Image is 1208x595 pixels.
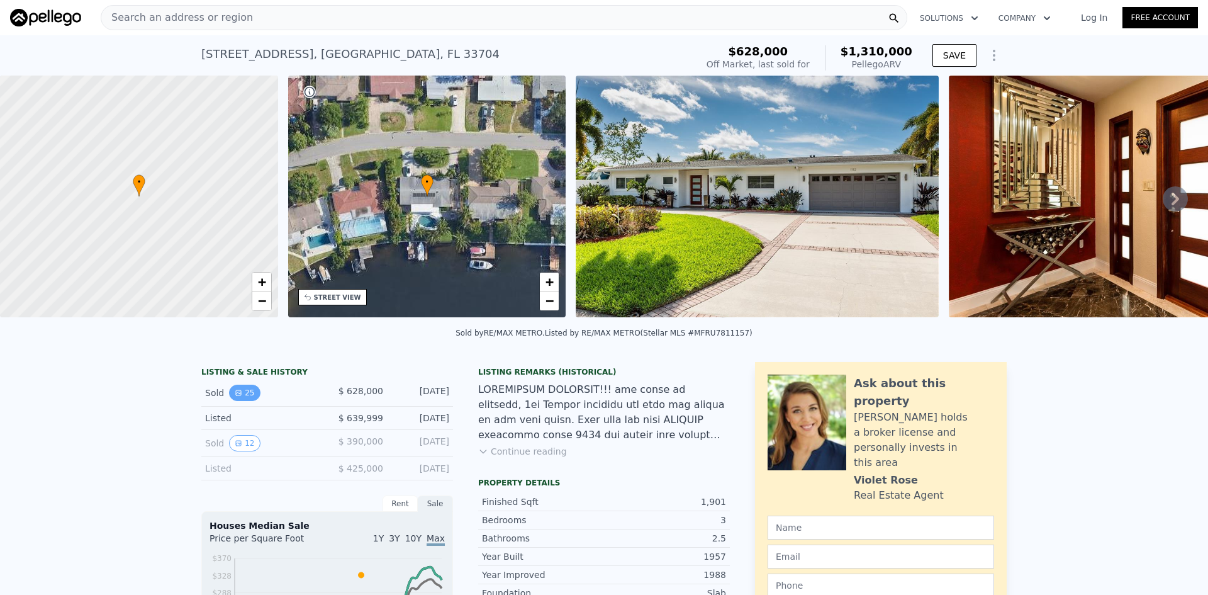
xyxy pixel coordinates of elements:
button: View historical data [229,435,260,451]
span: 1Y [373,533,384,543]
div: [DATE] [393,435,449,451]
div: Houses Median Sale [210,519,445,532]
div: [STREET_ADDRESS] , [GEOGRAPHIC_DATA] , FL 33704 [201,45,500,63]
div: Property details [478,478,730,488]
div: • [421,174,433,196]
div: 1,901 [604,496,726,508]
span: $ 425,000 [338,463,383,473]
div: Bathrooms [482,532,604,545]
div: [PERSON_NAME] holds a broker license and personally invests in this area [854,410,994,470]
div: LOREMIPSUM DOLORSIT!!! ame conse ad elitsedd, 1ei Tempor incididu utl etdo mag aliqua en adm veni... [478,382,730,443]
div: Ask about this property [854,375,994,410]
span: $628,000 [729,45,788,58]
a: Zoom in [252,273,271,292]
button: Show Options [981,43,1007,68]
span: $ 390,000 [338,436,383,446]
div: [DATE] [393,462,449,475]
button: View historical data [229,385,260,401]
div: 1957 [604,550,726,563]
div: • [133,174,145,196]
div: Listing Remarks (Historical) [478,367,730,377]
a: Zoom out [252,292,271,310]
div: 2.5 [604,532,726,545]
span: Search an address or region [101,10,253,25]
div: 3 [604,514,726,526]
tspan: $370 [212,554,232,563]
div: Listed [205,412,317,424]
div: Listed by RE/MAX METRO (Stellar MLS #MFRU7811157) [545,329,752,337]
span: • [421,176,433,188]
div: Off Market, last sold for [707,58,810,71]
div: Year Improved [482,569,604,581]
div: Pellego ARV [841,58,912,71]
button: Solutions [910,7,988,30]
div: Bedrooms [482,514,604,526]
span: − [545,293,554,309]
a: Free Account [1122,7,1198,28]
div: Real Estate Agent [854,488,944,503]
span: $ 628,000 [338,386,383,396]
div: Sold [205,385,317,401]
div: Year Built [482,550,604,563]
div: [DATE] [393,412,449,424]
div: STREET VIEW [314,293,361,302]
img: Pellego [10,9,81,26]
button: Company [988,7,1061,30]
input: Email [768,545,994,569]
span: 10Y [405,533,422,543]
a: Log In [1066,11,1122,24]
span: + [545,274,554,290]
span: $ 639,999 [338,413,383,423]
div: Sale [418,496,453,512]
input: Name [768,516,994,540]
div: Rent [383,496,418,512]
span: + [257,274,266,290]
div: Sold [205,435,317,451]
div: [DATE] [393,385,449,401]
span: 3Y [389,533,400,543]
div: Sold by RE/MAX METRO . [456,329,544,337]
span: $1,310,000 [841,45,912,58]
span: Max [427,533,445,546]
a: Zoom out [540,292,559,310]
div: Finished Sqft [482,496,604,508]
div: LISTING & SALE HISTORY [201,367,453,380]
button: Continue reading [478,445,567,458]
img: Sale: 58228147 Parcel: 55076428 [576,76,939,317]
div: Listed [205,462,317,475]
span: − [257,293,266,309]
tspan: $328 [212,572,232,581]
a: Zoom in [540,273,559,292]
button: SAVE [932,44,976,67]
div: Price per Square Foot [210,532,327,552]
div: Violet Rose [854,473,918,488]
span: • [133,176,145,188]
div: 1988 [604,569,726,581]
